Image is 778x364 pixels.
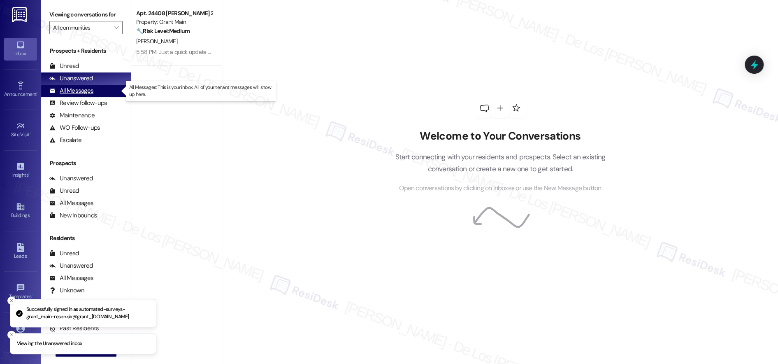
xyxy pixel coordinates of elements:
label: Viewing conversations for [49,8,123,21]
div: Unread [49,249,79,258]
div: All Messages [49,199,93,208]
div: Apt. 24408 [PERSON_NAME] 2, 24408 [PERSON_NAME] 2 [136,9,212,18]
p: Viewing the Unanswered inbox [17,340,82,348]
a: Buildings [4,200,37,222]
strong: 🔧 Risk Level: Medium [136,27,190,35]
h2: Welcome to Your Conversations [383,130,618,143]
button: Close toast [7,296,16,305]
a: Insights • [4,159,37,182]
div: Unanswered [49,174,93,183]
div: Prospects [41,159,131,168]
p: All Messages: This is your inbox. All of your tenant messages will show up here. [129,84,272,98]
span: • [28,171,30,177]
div: Escalate [49,136,81,145]
div: WO Follow-ups [49,124,100,132]
a: Templates • [4,281,37,303]
a: Inbox [4,38,37,60]
i:  [114,24,118,31]
div: Review follow-ups [49,99,107,107]
div: Unread [49,187,79,195]
button: Close toast [7,331,16,339]
div: Unknown [49,286,84,295]
a: Account [4,321,37,343]
a: Site Visit • [4,119,37,141]
span: [PERSON_NAME] [136,37,177,45]
div: Prospects + Residents [41,47,131,55]
div: Residents [41,234,131,243]
p: Start connecting with your residents and prospects. Select an existing conversation or create a n... [383,151,618,175]
div: Maintenance [49,111,95,120]
div: Unanswered [49,74,93,83]
span: • [32,292,33,298]
img: ResiDesk Logo [12,7,29,22]
div: Property: Grant Main [136,18,212,26]
span: • [30,131,31,136]
span: • [37,90,38,96]
div: New Inbounds [49,211,97,220]
a: Leads [4,240,37,263]
input: All communities [53,21,109,34]
span: Open conversations by clicking on inboxes or use the New Message button [399,183,601,194]
div: Unanswered [49,261,93,270]
p: Successfully signed in as automated-surveys-grant_main-resen.six@grant_[DOMAIN_NAME] [26,306,149,320]
div: Unread [49,62,79,70]
div: All Messages [49,86,93,95]
div: All Messages [49,274,93,282]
